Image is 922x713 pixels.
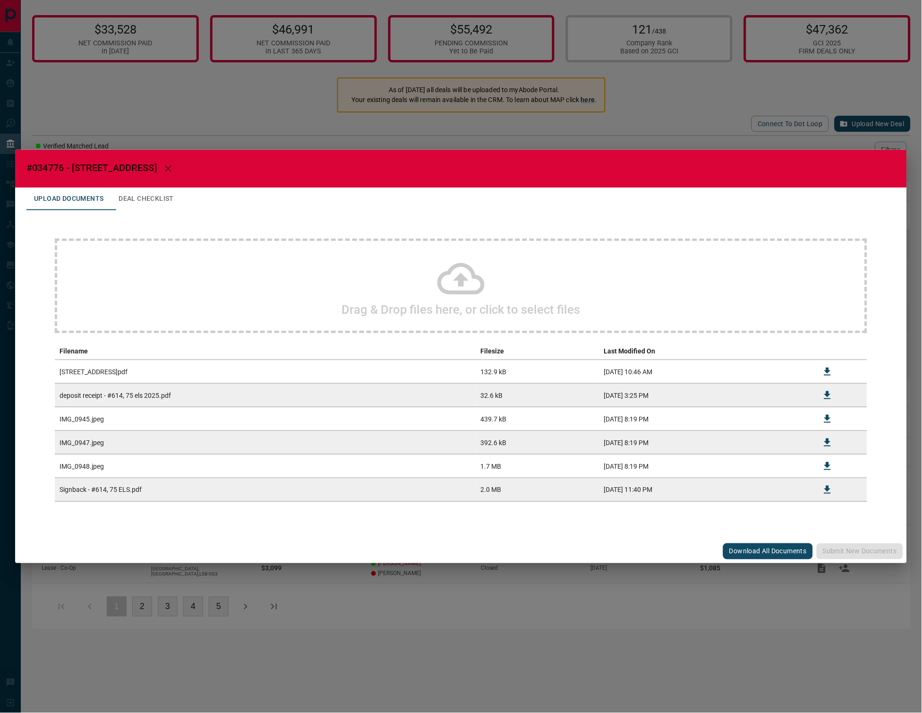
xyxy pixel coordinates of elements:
td: [DATE] 11:40 PM [599,478,811,502]
th: Last Modified On [599,343,811,360]
div: Drag & Drop files here, or click to select files [55,239,867,333]
td: [DATE] 10:46 AM [599,360,811,384]
button: Download [816,384,839,407]
th: Filesize [476,343,599,360]
td: Signback - #614, 75 ELS.pdf [55,478,476,502]
button: Download [816,408,839,430]
td: deposit receipt - #614, 75 els 2025.pdf [55,384,476,407]
td: IMG_0947.jpeg [55,431,476,455]
td: [DATE] 8:19 PM [599,407,811,431]
th: delete file action column [844,343,867,360]
th: Filename [55,343,476,360]
td: [DATE] 8:19 PM [599,455,811,478]
button: Download All Documents [723,543,813,559]
td: 132.9 kB [476,360,599,384]
th: download action column [811,343,844,360]
td: 2.0 MB [476,478,599,502]
td: 439.7 kB [476,407,599,431]
button: Deal Checklist [111,188,181,210]
td: [DATE] 3:25 PM [599,384,811,407]
td: 392.6 kB [476,431,599,455]
h2: Drag & Drop files here, or click to select files [341,302,581,317]
td: IMG_0945.jpeg [55,407,476,431]
td: [STREET_ADDRESS]pdf [55,360,476,384]
button: Download [816,455,839,478]
button: Upload Documents [26,188,111,210]
button: Download [816,361,839,383]
td: IMG_0948.jpeg [55,455,476,478]
td: [DATE] 8:19 PM [599,431,811,455]
button: Download [816,431,839,454]
td: 32.6 kB [476,384,599,407]
button: Download [816,479,839,501]
td: 1.7 MB [476,455,599,478]
span: #034776 - [STREET_ADDRESS] [26,162,157,173]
